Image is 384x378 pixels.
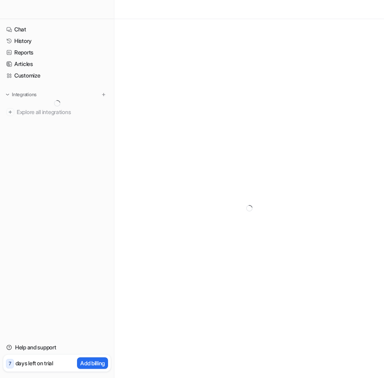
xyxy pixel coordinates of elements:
[3,342,111,353] a: Help and support
[17,106,108,118] span: Explore all integrations
[3,107,111,118] a: Explore all integrations
[6,108,14,116] img: explore all integrations
[3,91,39,99] button: Integrations
[77,357,108,369] button: Add billing
[3,24,111,35] a: Chat
[101,92,106,97] img: menu_add.svg
[9,360,11,367] p: 7
[12,91,37,98] p: Integrations
[3,47,111,58] a: Reports
[3,35,111,47] a: History
[80,359,105,367] p: Add billing
[3,58,111,70] a: Articles
[5,92,10,97] img: expand menu
[15,359,53,367] p: days left on trial
[3,70,111,81] a: Customize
